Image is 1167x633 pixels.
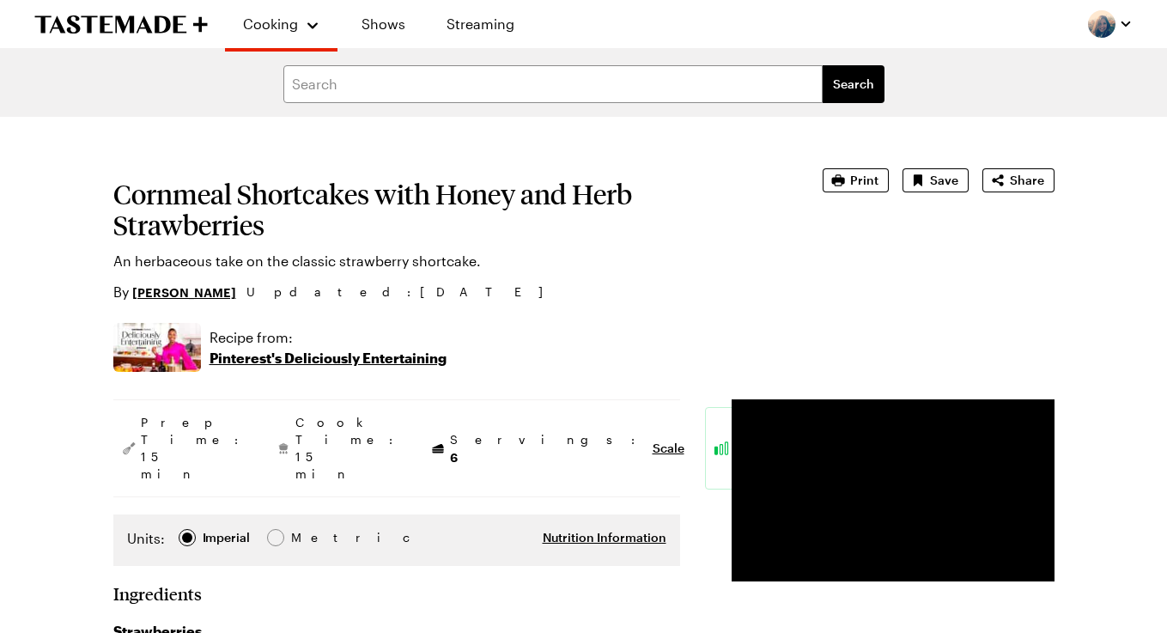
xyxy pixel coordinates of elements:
span: Search [833,76,874,93]
video-js: Video Player [732,399,1055,581]
span: Servings: [450,431,644,466]
span: 6 [450,448,458,465]
label: Units: [127,528,165,549]
p: By [113,282,236,302]
button: Nutrition Information [543,529,666,546]
button: Save recipe [903,168,969,192]
button: Share [982,168,1055,192]
span: Metric [291,528,329,547]
button: Cooking [242,7,320,41]
button: filters [823,65,884,103]
span: Updated : [DATE] [246,283,560,301]
div: Metric [291,528,327,547]
span: Prep Time: 15 min [141,414,247,483]
button: Scale [653,440,684,457]
span: Cooking [243,15,298,32]
a: Recipe from:Pinterest's Deliciously Entertaining [210,327,447,368]
p: Pinterest's Deliciously Entertaining [210,348,447,368]
span: Imperial [203,528,252,547]
div: Imperial [203,528,250,547]
img: Profile picture [1088,10,1115,38]
span: Share [1010,172,1044,189]
p: Recipe from: [210,327,447,348]
a: To Tastemade Home Page [34,15,208,34]
h1: Cornmeal Shortcakes with Honey and Herb Strawberries [113,179,775,240]
span: Save [930,172,958,189]
span: Print [850,172,878,189]
a: [PERSON_NAME] [132,283,236,301]
img: Show where recipe is used [113,323,201,372]
div: Imperial Metric [127,528,327,552]
button: Print [823,168,889,192]
p: An herbaceous take on the classic strawberry shortcake. [113,251,775,271]
span: Cook Time: 15 min [295,414,402,483]
h2: Ingredients [113,583,202,604]
button: Profile picture [1088,10,1133,38]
